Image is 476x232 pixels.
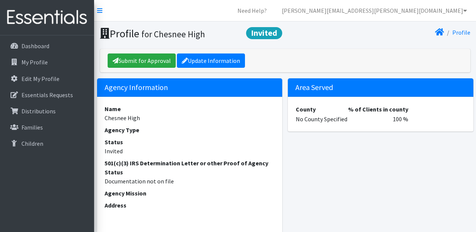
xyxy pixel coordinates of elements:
[3,38,91,53] a: Dashboard
[276,3,473,18] a: [PERSON_NAME][EMAIL_ADDRESS][PERSON_NAME][DOMAIN_NAME]
[105,104,275,113] dt: Name
[348,114,409,124] td: 100 %
[288,78,473,97] h5: Area Served
[21,107,56,115] p: Distributions
[21,124,43,131] p: Families
[105,177,275,186] dd: Documentation not on file
[3,136,91,151] a: Children
[108,53,176,68] a: Submit for Approval
[3,5,91,30] img: HumanEssentials
[105,159,275,177] dt: 501(c)(3) IRS Determination Letter or other Proof of Agency Status
[105,113,275,122] dd: Chesnee High
[348,104,409,114] th: % of Clients in county
[3,55,91,70] a: My Profile
[105,147,275,156] dd: Invited
[105,137,275,147] dt: Status
[246,27,282,39] span: Invited
[105,189,275,198] dt: Agency Mission
[21,75,59,82] p: Edit My Profile
[177,53,245,68] a: Update Information
[3,71,91,86] a: Edit My Profile
[3,120,91,135] a: Families
[21,58,48,66] p: My Profile
[97,78,283,97] h5: Agency Information
[3,87,91,102] a: Essentials Requests
[21,140,43,147] p: Children
[100,27,283,40] h1: Profile
[3,104,91,119] a: Distributions
[21,42,49,50] p: Dashboard
[231,3,273,18] a: Need Help?
[21,91,73,99] p: Essentials Requests
[295,114,348,124] td: No County Specified
[105,201,126,209] strong: Address
[141,29,205,40] small: for Chesnee High
[105,125,275,134] dt: Agency Type
[452,29,470,36] a: Profile
[295,104,348,114] th: County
